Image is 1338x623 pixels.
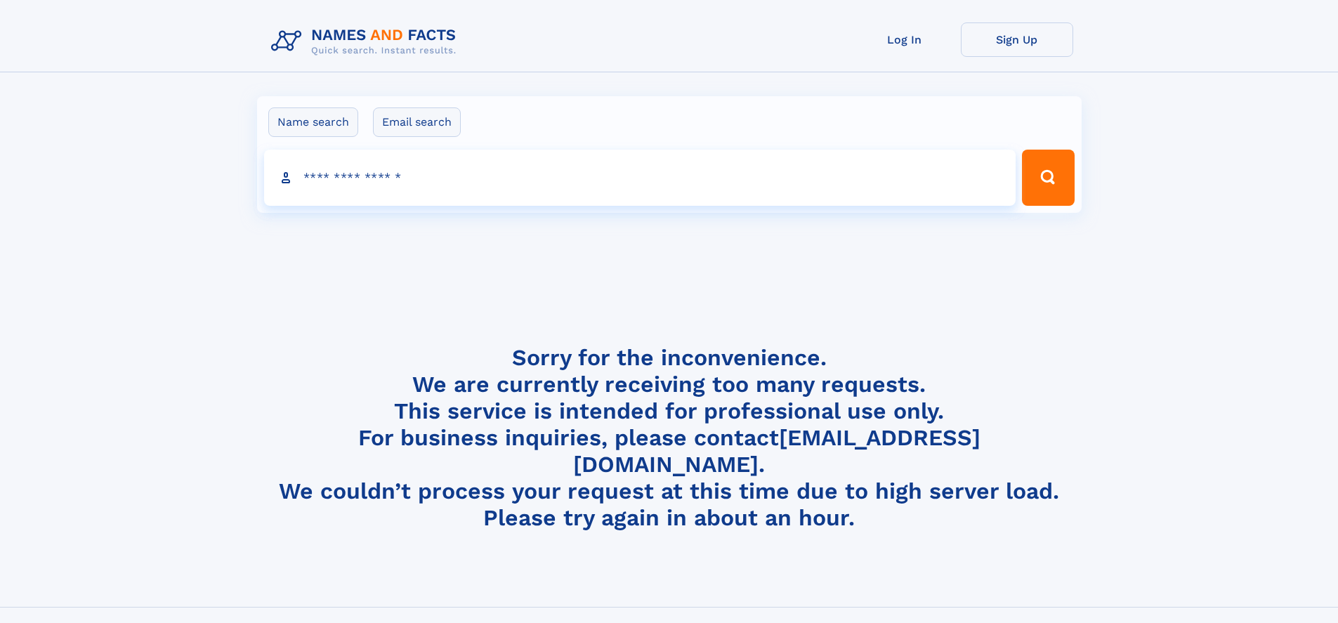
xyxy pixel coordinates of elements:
[265,22,468,60] img: Logo Names and Facts
[848,22,961,57] a: Log In
[373,107,461,137] label: Email search
[961,22,1073,57] a: Sign Up
[573,424,980,478] a: [EMAIL_ADDRESS][DOMAIN_NAME]
[265,344,1073,532] h4: Sorry for the inconvenience. We are currently receiving too many requests. This service is intend...
[264,150,1016,206] input: search input
[268,107,358,137] label: Name search
[1022,150,1074,206] button: Search Button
